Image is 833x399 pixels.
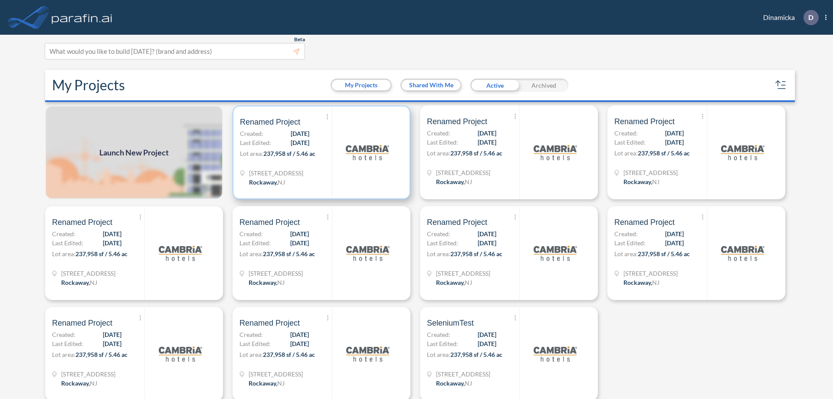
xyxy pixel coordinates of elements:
span: [DATE] [103,229,121,238]
span: Rockaway , [61,279,90,286]
span: 237,958 sf / 5.46 ac [450,250,502,257]
span: 237,958 sf / 5.46 ac [75,351,128,358]
span: Renamed Project [52,318,112,328]
span: 237,958 sf / 5.46 ac [75,250,128,257]
span: Renamed Project [614,116,675,127]
span: Created: [240,129,263,138]
div: Rockaway, NJ [61,379,97,388]
span: NJ [465,178,472,185]
span: [DATE] [665,229,684,238]
span: NJ [465,279,472,286]
span: [DATE] [478,129,496,138]
div: Rockaway, NJ [436,379,472,388]
span: NJ [652,178,659,185]
span: Renamed Project [614,217,675,228]
a: Launch New Project [45,106,223,199]
img: logo [534,231,577,275]
span: [DATE] [478,238,496,247]
span: Rockaway , [623,178,652,185]
img: logo [159,332,202,376]
span: [DATE] [290,238,309,247]
span: NJ [277,379,285,387]
span: Rockaway , [249,279,277,286]
span: NJ [90,379,97,387]
span: Rockaway , [436,279,465,286]
div: Rockaway, NJ [623,278,659,287]
span: Lot area: [427,351,450,358]
span: Rockaway , [249,379,277,387]
div: Rockaway, NJ [249,379,285,388]
span: 237,958 sf / 5.46 ac [638,250,690,257]
span: 237,958 sf / 5.46 ac [263,150,315,157]
span: Rockaway , [436,379,465,387]
span: 237,958 sf / 5.46 ac [450,351,502,358]
span: Renamed Project [239,318,300,328]
img: logo [346,231,390,275]
span: Created: [239,330,263,339]
span: 321 Mt Hope Ave [249,168,303,178]
span: Rockaway , [436,178,465,185]
span: Lot area: [614,250,638,257]
span: Created: [427,229,450,238]
span: [DATE] [103,339,121,348]
img: logo [50,9,114,26]
span: Last Edited: [52,238,83,247]
button: sort [774,78,788,92]
span: 321 Mt Hope Ave [436,269,490,278]
span: Created: [52,229,75,238]
span: Last Edited: [427,238,458,247]
span: Created: [614,229,638,238]
button: Shared With Me [402,80,460,90]
div: Rockaway, NJ [61,278,97,287]
span: [DATE] [291,129,309,138]
span: SeleniumTest [427,318,474,328]
span: Rockaway , [249,178,278,186]
span: NJ [278,178,285,186]
span: [DATE] [291,138,309,147]
span: Renamed Project [52,217,112,228]
span: 237,958 sf / 5.46 ac [263,250,315,257]
span: 237,958 sf / 5.46 ac [263,351,315,358]
span: [DATE] [478,138,496,147]
span: 321 Mt Hope Ave [249,269,303,278]
span: Lot area: [427,250,450,257]
div: Rockaway, NJ [249,178,285,187]
span: Last Edited: [427,138,458,147]
img: logo [534,332,577,376]
button: My Projects [332,80,390,90]
span: NJ [277,279,285,286]
div: Dinamicka [750,10,826,25]
span: Renamed Project [239,217,300,228]
span: 321 Mt Hope Ave [623,168,678,177]
img: logo [721,131,764,174]
img: logo [159,231,202,275]
span: [DATE] [665,129,684,138]
span: 237,958 sf / 5.46 ac [638,149,690,157]
span: Last Edited: [239,238,271,247]
span: Last Edited: [239,339,271,348]
span: Last Edited: [52,339,83,348]
span: NJ [652,279,659,286]
span: Created: [427,330,450,339]
span: Created: [52,330,75,339]
span: 321 Mt Hope Ave [436,168,490,177]
span: Lot area: [52,351,75,358]
img: add [45,106,223,199]
span: [DATE] [478,330,496,339]
h2: My Projects [52,77,125,93]
span: Renamed Project [427,116,487,127]
span: Last Edited: [240,138,271,147]
span: [DATE] [290,330,309,339]
div: Rockaway, NJ [249,278,285,287]
div: Archived [519,79,568,92]
span: 237,958 sf / 5.46 ac [450,149,502,157]
img: logo [534,131,577,174]
img: logo [721,231,764,275]
span: Last Edited: [614,238,646,247]
span: Renamed Project [240,117,300,127]
span: Created: [427,129,450,138]
span: Lot area: [240,150,263,157]
span: Renamed Project [427,217,487,228]
span: Rockaway , [61,379,90,387]
span: Launch New Project [99,147,169,158]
